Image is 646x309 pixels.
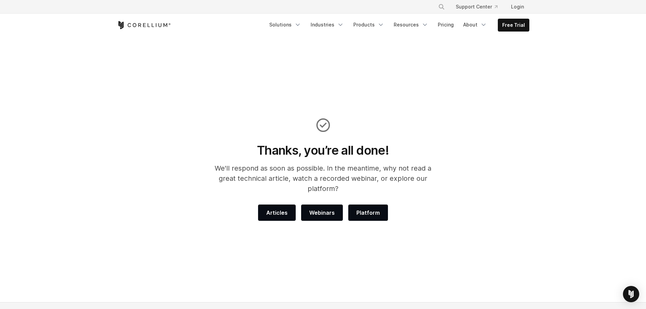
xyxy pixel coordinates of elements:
a: Corellium Home [117,21,171,29]
a: Login [506,1,529,13]
p: We'll respond as soon as possible. In the meantime, why not read a great technical article, watch... [205,163,441,194]
a: About [459,19,491,31]
div: Navigation Menu [430,1,529,13]
a: Pricing [434,19,458,31]
h1: Thanks, you’re all done! [205,143,441,158]
a: Resources [390,19,432,31]
span: Platform [356,209,380,217]
a: Industries [307,19,348,31]
div: Open Intercom Messenger [623,286,639,302]
span: Articles [266,209,288,217]
a: Articles [258,205,296,221]
button: Search [435,1,448,13]
span: Webinars [309,209,335,217]
a: Support Center [450,1,503,13]
a: Free Trial [498,19,529,31]
a: Solutions [265,19,305,31]
div: Navigation Menu [265,19,529,32]
a: Products [349,19,388,31]
a: Webinars [301,205,343,221]
a: Platform [348,205,388,221]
